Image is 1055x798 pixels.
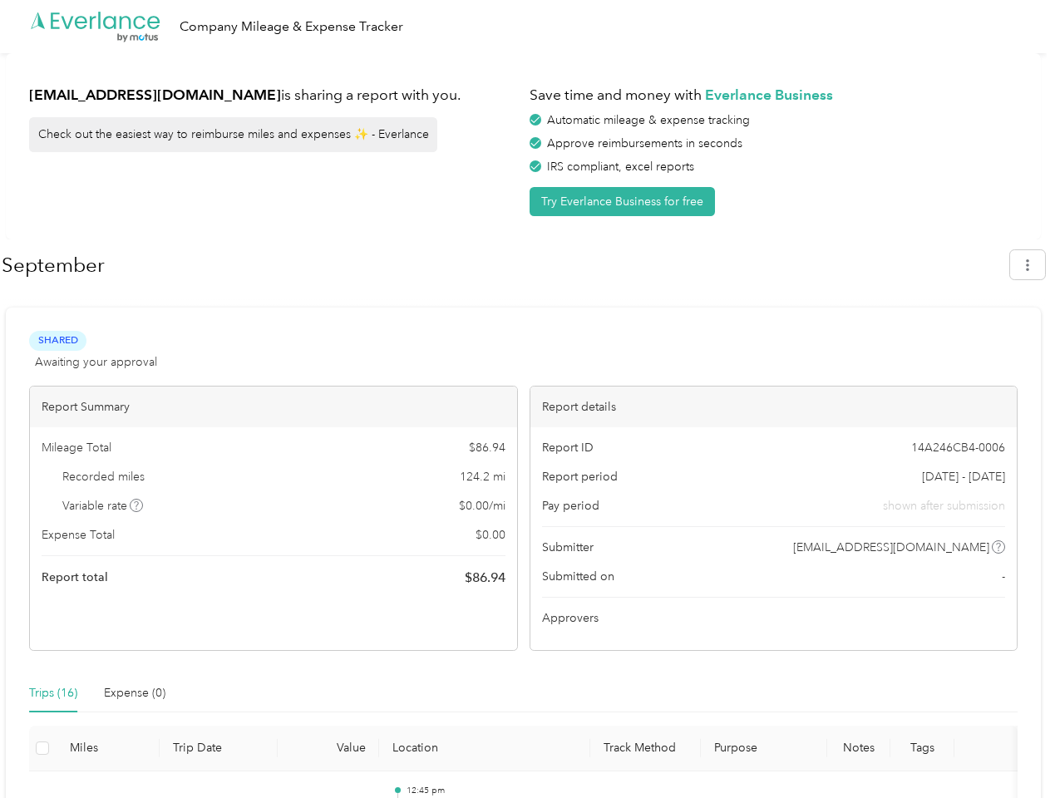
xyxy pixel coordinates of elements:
[530,187,715,216] button: Try Everlance Business for free
[530,387,1018,427] div: Report details
[547,136,742,150] span: Approve reimbursements in seconds
[459,497,505,515] span: $ 0.00 / mi
[180,17,403,37] div: Company Mileage & Expense Tracker
[542,468,618,485] span: Report period
[890,726,954,771] th: Tags
[104,684,165,702] div: Expense (0)
[469,439,505,456] span: $ 86.94
[42,569,108,586] span: Report total
[30,387,517,427] div: Report Summary
[542,439,594,456] span: Report ID
[42,526,115,544] span: Expense Total
[590,726,700,771] th: Track Method
[42,439,111,456] span: Mileage Total
[62,497,144,515] span: Variable rate
[542,609,599,627] span: Approvers
[542,539,594,556] span: Submitter
[922,468,1005,485] span: [DATE] - [DATE]
[465,568,505,588] span: $ 86.94
[278,726,379,771] th: Value
[827,726,890,771] th: Notes
[29,86,281,103] strong: [EMAIL_ADDRESS][DOMAIN_NAME]
[29,331,86,350] span: Shared
[476,526,505,544] span: $ 0.00
[57,726,160,771] th: Miles
[547,113,750,127] span: Automatic mileage & expense tracking
[160,726,278,771] th: Trip Date
[407,785,578,796] p: 12:45 pm
[29,684,77,702] div: Trips (16)
[542,568,614,585] span: Submitted on
[2,245,998,285] h1: September
[911,439,1005,456] span: 14A246CB4-0006
[379,726,590,771] th: Location
[793,539,989,556] span: [EMAIL_ADDRESS][DOMAIN_NAME]
[1002,568,1005,585] span: -
[460,468,505,485] span: 124.2 mi
[547,160,694,174] span: IRS compliant, excel reports
[35,353,157,371] span: Awaiting your approval
[530,85,1018,106] h1: Save time and money with
[62,468,145,485] span: Recorded miles
[29,117,437,152] div: Check out the easiest way to reimburse miles and expenses ✨ - Everlance
[705,86,833,103] strong: Everlance Business
[542,497,599,515] span: Pay period
[883,497,1005,515] span: shown after submission
[29,85,518,106] h1: is sharing a report with you.
[701,726,828,771] th: Purpose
